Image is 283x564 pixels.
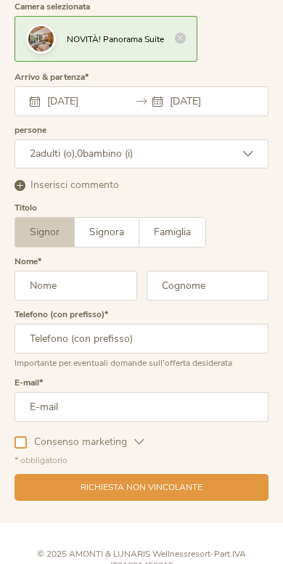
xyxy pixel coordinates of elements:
[44,94,116,108] input: Arrivo
[81,481,202,494] span: Richiesta non vincolante
[15,203,37,212] div: Titolo
[147,271,269,301] input: Cognome
[15,324,268,353] input: Telefono (con prefisso)
[210,548,214,560] span: -
[30,225,60,239] span: Signor
[83,147,133,160] span: bambino (i)
[15,126,46,134] label: persone
[15,257,41,266] label: Nome
[15,378,43,387] label: E-mail
[166,94,239,108] input: Partenza
[15,271,137,301] input: Nome
[89,225,124,239] span: Signora
[30,147,36,160] span: 2
[15,310,108,319] label: Telefono (con prefisso)
[30,178,119,192] span: Inserisci commento
[154,225,191,239] span: Famiglia
[15,454,268,467] div: * obbligatorio
[67,33,164,45] span: NOVITÀ! Panorama Suite
[27,435,134,449] span: Consenso marketing
[15,392,268,422] input: E-mail
[15,353,268,369] div: Importante per eventuali domande sull’offerta desiderata
[28,26,54,52] img: La vostra richiesta non vincolante
[15,73,89,81] label: Arrivo & partenza
[36,147,77,160] span: adulti (o),
[15,1,90,12] span: Camera selezionata
[77,147,83,160] span: 0
[37,548,210,560] span: © 2025 AMONTI & LUNARIS Wellnessresort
